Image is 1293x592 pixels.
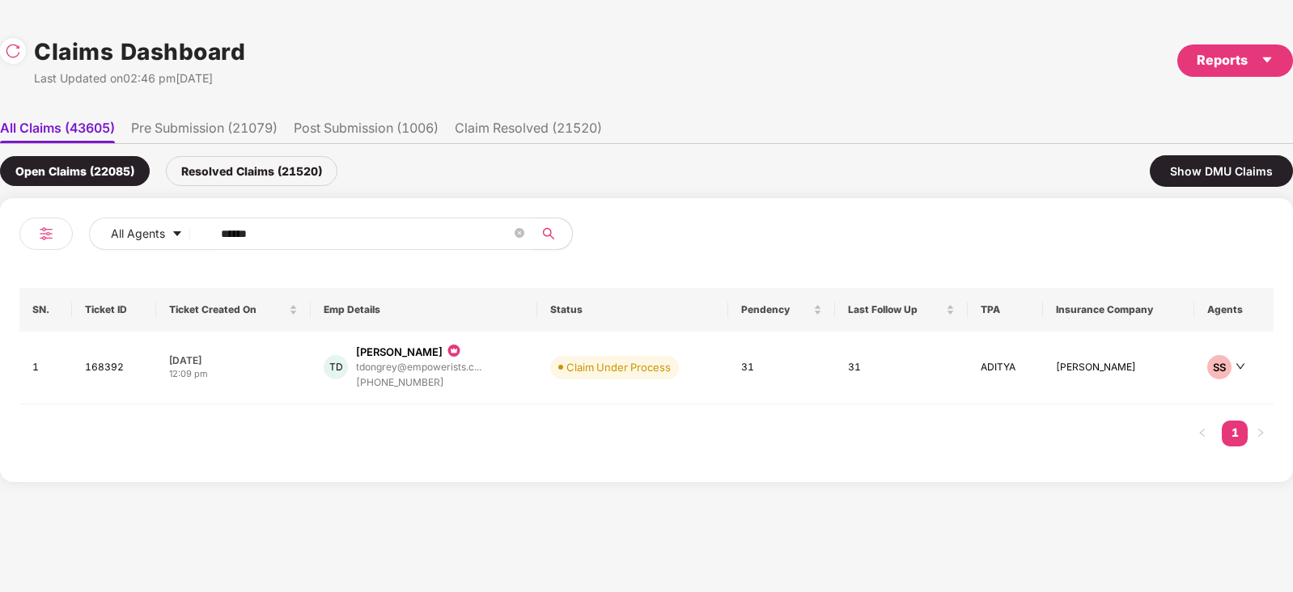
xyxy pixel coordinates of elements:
button: search [532,218,573,250]
span: right [1256,428,1265,438]
li: Pre Submission (21079) [131,120,278,143]
div: [PHONE_NUMBER] [356,375,481,391]
th: Pendency [728,288,835,332]
div: 12:09 pm [169,367,298,381]
div: Claim Under Process [566,359,671,375]
button: right [1248,421,1274,446]
li: Previous Page [1189,421,1215,446]
td: 31 [835,332,968,404]
th: Agents [1194,288,1274,332]
div: tdongrey@empowerists.c... [356,362,481,372]
div: TD [324,355,348,379]
div: SS [1207,355,1232,379]
td: 168392 [72,332,156,404]
div: [PERSON_NAME] [356,345,443,360]
span: All Agents [111,225,165,243]
h1: Claims Dashboard [34,34,245,70]
th: Status [537,288,728,332]
td: 31 [728,332,835,404]
th: Emp Details [311,288,537,332]
span: left [1198,428,1207,438]
th: Ticket Created On [156,288,311,332]
span: caret-down [1261,53,1274,66]
td: [PERSON_NAME] [1043,332,1195,404]
span: close-circle [515,228,524,238]
button: All Agentscaret-down [89,218,218,250]
span: Ticket Created On [169,303,286,316]
th: TPA [968,288,1043,332]
img: svg+xml;base64,PHN2ZyB4bWxucz0iaHR0cDovL3d3dy53My5vcmcvMjAwMC9zdmciIHdpZHRoPSIyNCIgaGVpZ2h0PSIyNC... [36,224,56,243]
li: Next Page [1248,421,1274,446]
div: Reports [1197,50,1274,70]
span: close-circle [515,226,524,242]
li: 1 [1222,421,1248,446]
th: Last Follow Up [835,288,968,332]
img: icon [446,341,462,360]
li: Post Submission (1006) [294,120,439,143]
span: search [532,227,564,240]
td: 1 [19,332,72,404]
th: Insurance Company [1043,288,1195,332]
span: down [1236,362,1245,371]
button: left [1189,421,1215,446]
li: Claim Resolved (21520) [455,120,602,143]
a: 1 [1222,421,1248,445]
img: svg+xml;base64,PHN2ZyBpZD0iUmVsb2FkLTMyeDMyIiB4bWxucz0iaHR0cDovL3d3dy53My5vcmcvMjAwMC9zdmciIHdpZH... [5,43,21,59]
span: Pendency [741,303,810,316]
div: Last Updated on 02:46 pm[DATE] [34,70,245,87]
div: Resolved Claims (21520) [166,156,337,186]
th: SN. [19,288,72,332]
td: ADITYA [968,332,1043,404]
div: Show DMU Claims [1150,155,1293,187]
th: Ticket ID [72,288,156,332]
span: caret-down [172,228,183,241]
span: Last Follow Up [848,303,943,316]
div: [DATE] [169,353,298,367]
